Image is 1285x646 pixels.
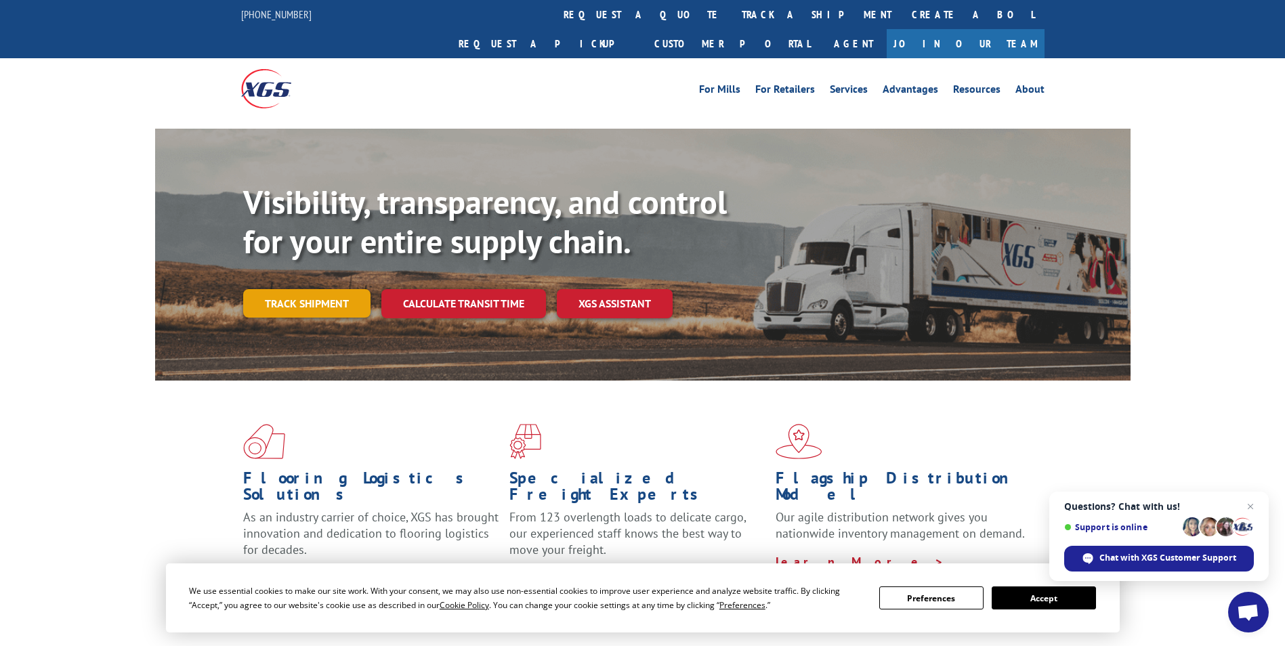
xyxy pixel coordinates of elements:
a: [PHONE_NUMBER] [241,7,312,21]
a: Track shipment [243,289,371,318]
a: XGS ASSISTANT [557,289,673,318]
span: Chat with XGS Customer Support [1099,552,1236,564]
b: Visibility, transparency, and control for your entire supply chain. [243,181,727,262]
a: Join Our Team [887,29,1045,58]
span: Close chat [1242,498,1259,515]
p: From 123 overlength loads to delicate cargo, our experienced staff knows the best way to move you... [509,509,765,569]
a: For Retailers [755,84,815,99]
a: Calculate transit time [381,289,546,318]
div: Cookie Consent Prompt [166,563,1120,632]
a: About [1015,84,1045,99]
a: Resources [953,84,1000,99]
button: Accept [992,586,1096,609]
a: For Mills [699,84,740,99]
span: Questions? Chat with us! [1064,501,1254,512]
span: Preferences [719,599,765,611]
span: Our agile distribution network gives you nationwide inventory management on demand. [776,509,1025,541]
h1: Specialized Freight Experts [509,470,765,509]
img: xgs-icon-total-supply-chain-intelligence-red [243,424,285,459]
a: Services [830,84,868,99]
span: Support is online [1064,522,1178,532]
div: Open chat [1228,592,1269,632]
span: As an industry carrier of choice, XGS has brought innovation and dedication to flooring logistics... [243,509,499,557]
a: Agent [820,29,887,58]
h1: Flagship Distribution Model [776,470,1032,509]
div: Chat with XGS Customer Support [1064,546,1254,572]
img: xgs-icon-flagship-distribution-model-red [776,424,822,459]
div: We use essential cookies to make our site work. With your consent, we may also use non-essential ... [189,584,863,612]
img: xgs-icon-focused-on-flooring-red [509,424,541,459]
a: Advantages [883,84,938,99]
a: Customer Portal [644,29,820,58]
h1: Flooring Logistics Solutions [243,470,499,509]
a: Learn More > [776,554,944,569]
a: Request a pickup [448,29,644,58]
button: Preferences [879,586,984,609]
span: Cookie Policy [440,599,489,611]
